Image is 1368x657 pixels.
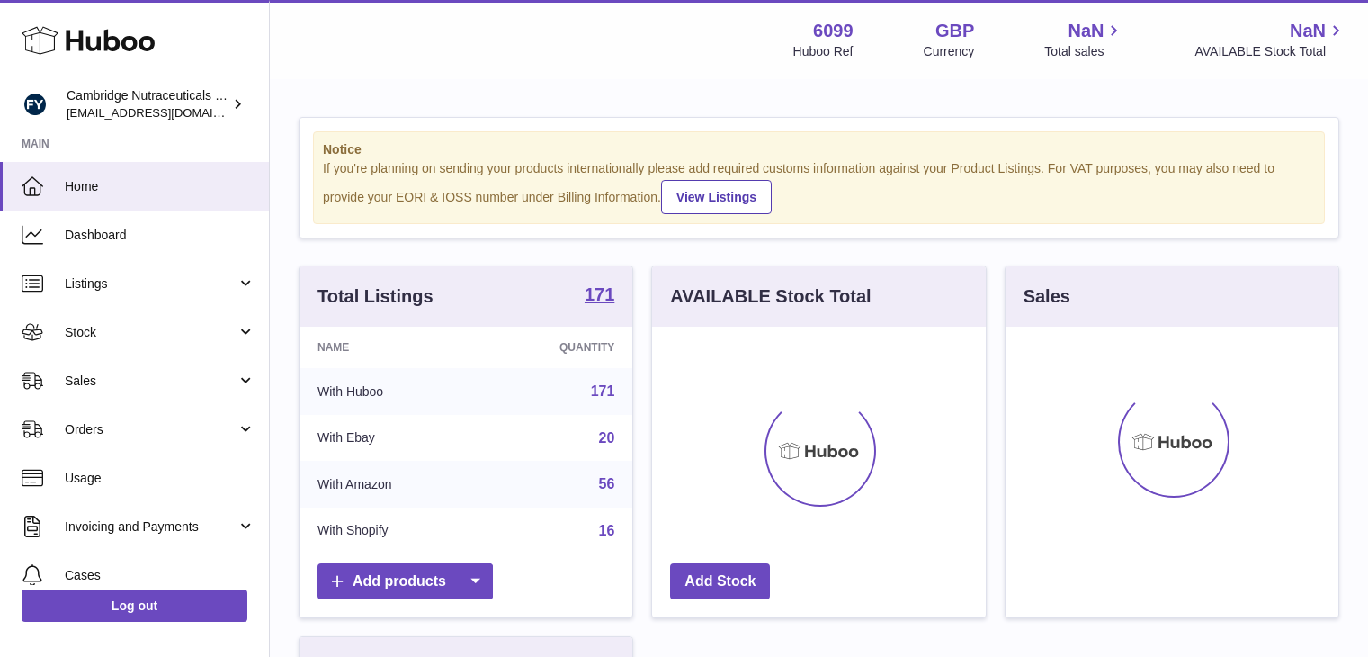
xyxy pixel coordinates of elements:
[1194,43,1346,60] span: AVAILABLE Stock Total
[323,141,1315,158] strong: Notice
[300,461,482,508] td: With Amazon
[1044,19,1124,60] a: NaN Total sales
[1068,19,1104,43] span: NaN
[599,476,615,491] a: 56
[661,180,772,214] a: View Listings
[793,43,854,60] div: Huboo Ref
[22,91,49,118] img: internalAdmin-6099@internal.huboo.com
[1044,43,1124,60] span: Total sales
[924,43,975,60] div: Currency
[300,415,482,462] td: With Ebay
[65,518,237,535] span: Invoicing and Payments
[670,284,871,309] h3: AVAILABLE Stock Total
[323,160,1315,214] div: If you're planning on sending your products internationally please add required customs informati...
[67,87,228,121] div: Cambridge Nutraceuticals Ltd
[1194,19,1346,60] a: NaN AVAILABLE Stock Total
[935,19,974,43] strong: GBP
[65,227,255,244] span: Dashboard
[300,508,482,554] td: With Shopify
[670,563,770,600] a: Add Stock
[1024,284,1070,309] h3: Sales
[67,105,264,120] span: [EMAIL_ADDRESS][DOMAIN_NAME]
[300,327,482,368] th: Name
[482,327,633,368] th: Quantity
[65,373,237,390] span: Sales
[22,589,247,622] a: Log out
[65,324,237,341] span: Stock
[599,523,615,538] a: 16
[317,563,493,600] a: Add products
[65,567,255,584] span: Cases
[65,275,237,292] span: Listings
[65,421,237,438] span: Orders
[585,285,614,303] strong: 171
[65,470,255,487] span: Usage
[300,368,482,415] td: With Huboo
[585,285,614,307] a: 171
[591,383,615,399] a: 171
[813,19,854,43] strong: 6099
[599,430,615,445] a: 20
[65,178,255,195] span: Home
[1290,19,1326,43] span: NaN
[317,284,434,309] h3: Total Listings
